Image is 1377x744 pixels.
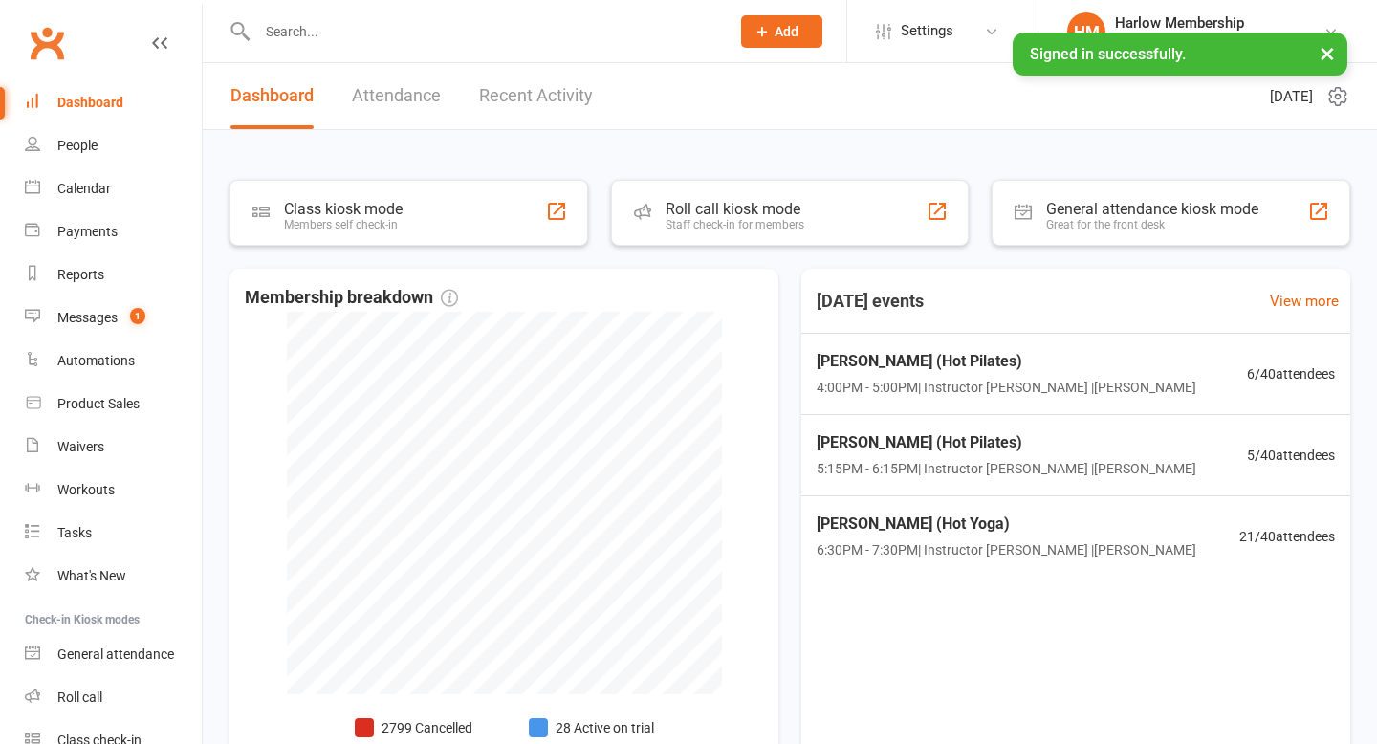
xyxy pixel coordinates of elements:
button: × [1310,33,1344,74]
a: Reports [25,253,202,296]
span: [PERSON_NAME] (Hot Pilates) [817,430,1196,455]
div: People [57,138,98,153]
a: Product Sales [25,383,202,426]
div: Roll call kiosk mode [666,200,804,218]
li: 2799 Cancelled [355,717,498,738]
div: Harlow Hot Yoga, Pilates and Barre [1115,32,1323,49]
h3: [DATE] events [801,284,939,318]
a: Roll call [25,676,202,719]
button: Add [741,15,822,48]
input: Search... [251,18,716,45]
span: 21 / 40 attendees [1239,526,1335,547]
li: 28 Active on trial [529,717,654,738]
div: Tasks [57,525,92,540]
a: Dashboard [230,63,314,129]
div: Dashboard [57,95,123,110]
a: Messages 1 [25,296,202,339]
a: Tasks [25,512,202,555]
a: Automations [25,339,202,383]
span: [DATE] [1270,85,1313,108]
div: Harlow Membership [1115,14,1323,32]
div: Great for the front desk [1046,218,1258,231]
div: Class kiosk mode [284,200,403,218]
a: Attendance [352,63,441,129]
div: Staff check-in for members [666,218,804,231]
a: Clubworx [23,19,71,67]
div: General attendance kiosk mode [1046,200,1258,218]
span: Signed in successfully. [1030,45,1186,63]
span: [PERSON_NAME] (Hot Pilates) [817,349,1196,374]
div: Roll call [57,689,102,705]
span: 5:15PM - 6:15PM | Instructor [PERSON_NAME] | [PERSON_NAME] [817,458,1196,479]
div: Workouts [57,482,115,497]
span: 6:30PM - 7:30PM | Instructor [PERSON_NAME] | [PERSON_NAME] [817,539,1196,560]
a: Waivers [25,426,202,469]
a: Payments [25,210,202,253]
div: Waivers [57,439,104,454]
span: Add [775,24,798,39]
span: Settings [901,10,953,53]
span: 5 / 40 attendees [1247,445,1335,466]
div: Messages [57,310,118,325]
a: Recent Activity [479,63,593,129]
span: [PERSON_NAME] (Hot Yoga) [817,512,1196,536]
a: Calendar [25,167,202,210]
div: What's New [57,568,126,583]
span: 1 [130,308,145,324]
div: Product Sales [57,396,140,411]
div: General attendance [57,646,174,662]
div: HM [1067,12,1105,51]
a: General attendance kiosk mode [25,633,202,676]
a: What's New [25,555,202,598]
a: Workouts [25,469,202,512]
div: Payments [57,224,118,239]
span: 6 / 40 attendees [1247,363,1335,384]
div: Automations [57,353,135,368]
span: Membership breakdown [245,284,458,312]
span: 4:00PM - 5:00PM | Instructor [PERSON_NAME] | [PERSON_NAME] [817,377,1196,398]
a: View more [1270,290,1339,313]
div: Members self check-in [284,218,403,231]
a: Dashboard [25,81,202,124]
a: People [25,124,202,167]
div: Calendar [57,181,111,196]
div: Reports [57,267,104,282]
